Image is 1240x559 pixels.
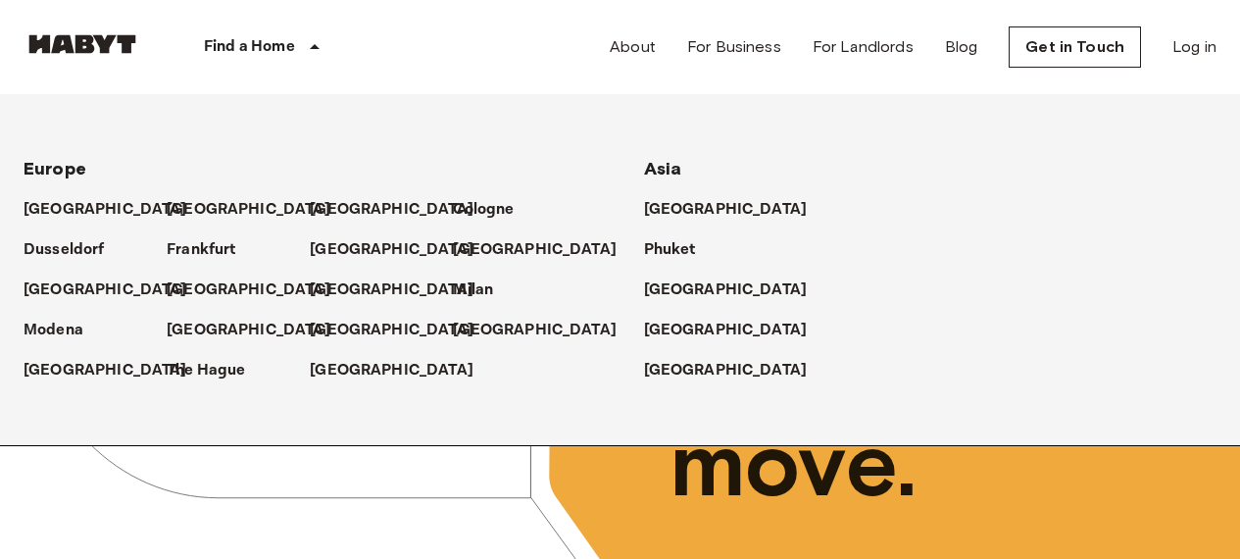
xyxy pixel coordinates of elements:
p: [GEOGRAPHIC_DATA] [644,198,808,222]
a: [GEOGRAPHIC_DATA] [644,198,827,222]
a: Log in [1172,35,1216,59]
p: [GEOGRAPHIC_DATA] [24,359,187,382]
a: Blog [945,35,978,59]
span: Europe [24,158,86,179]
span: Asia [644,158,682,179]
p: [GEOGRAPHIC_DATA] [453,319,617,342]
p: Phuket [644,238,696,262]
a: [GEOGRAPHIC_DATA] [24,279,207,302]
a: [GEOGRAPHIC_DATA] [644,279,827,302]
p: [GEOGRAPHIC_DATA] [453,238,617,262]
a: [GEOGRAPHIC_DATA] [644,319,827,342]
a: [GEOGRAPHIC_DATA] [310,198,493,222]
p: [GEOGRAPHIC_DATA] [167,279,330,302]
a: [GEOGRAPHIC_DATA] [24,198,207,222]
a: Phuket [644,238,716,262]
a: Cologne [453,198,533,222]
span: Unlock your next move. [670,217,1166,515]
p: [GEOGRAPHIC_DATA] [644,319,808,342]
p: Cologne [453,198,514,222]
p: Find a Home [204,35,295,59]
p: Frankfurt [167,238,235,262]
a: [GEOGRAPHIC_DATA] [644,359,827,382]
a: For Landlords [813,35,914,59]
a: [GEOGRAPHIC_DATA] [310,279,493,302]
p: [GEOGRAPHIC_DATA] [310,279,473,302]
p: [GEOGRAPHIC_DATA] [24,198,187,222]
img: Habyt [24,34,141,54]
a: [GEOGRAPHIC_DATA] [310,238,493,262]
p: [GEOGRAPHIC_DATA] [310,359,473,382]
p: [GEOGRAPHIC_DATA] [167,319,330,342]
p: [GEOGRAPHIC_DATA] [310,319,473,342]
a: [GEOGRAPHIC_DATA] [167,198,350,222]
a: Milan [453,279,513,302]
a: [GEOGRAPHIC_DATA] [453,319,636,342]
p: [GEOGRAPHIC_DATA] [310,238,473,262]
p: Modena [24,319,83,342]
a: [GEOGRAPHIC_DATA] [167,319,350,342]
a: Dusseldorf [24,238,124,262]
a: Frankfurt [167,238,255,262]
p: [GEOGRAPHIC_DATA] [24,279,187,302]
a: [GEOGRAPHIC_DATA] [310,319,493,342]
p: [GEOGRAPHIC_DATA] [310,198,473,222]
a: [GEOGRAPHIC_DATA] [453,238,636,262]
a: [GEOGRAPHIC_DATA] [167,279,350,302]
a: Get in Touch [1009,26,1141,68]
p: [GEOGRAPHIC_DATA] [644,359,808,382]
p: [GEOGRAPHIC_DATA] [167,198,330,222]
p: The Hague [167,359,245,382]
p: [GEOGRAPHIC_DATA] [644,279,808,302]
a: The Hague [167,359,265,382]
a: Modena [24,319,103,342]
p: Milan [453,279,493,302]
a: [GEOGRAPHIC_DATA] [310,359,493,382]
p: Dusseldorf [24,238,105,262]
a: For Business [687,35,781,59]
a: About [610,35,656,59]
a: [GEOGRAPHIC_DATA] [24,359,207,382]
